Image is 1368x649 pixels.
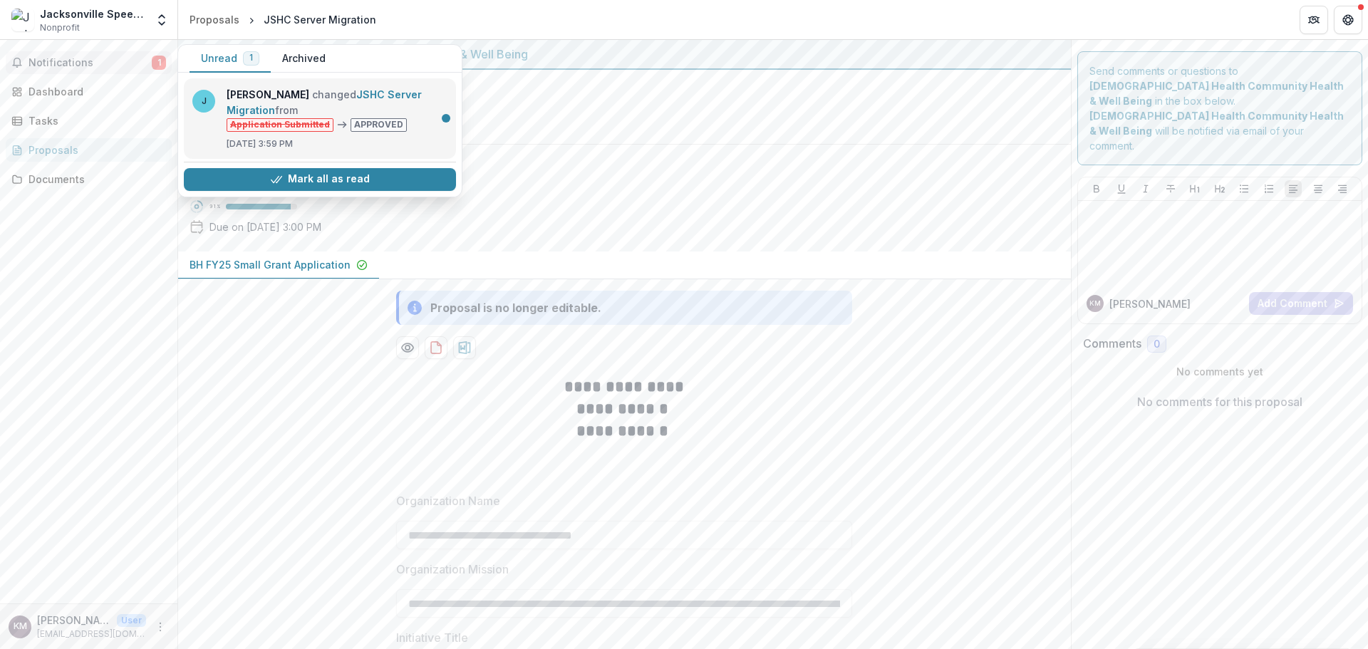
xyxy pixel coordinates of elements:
[40,6,146,21] div: Jacksonville Speech and [GEOGRAPHIC_DATA]
[1137,393,1302,410] p: No comments for this proposal
[1089,80,1344,107] strong: [DEMOGRAPHIC_DATA] Health Community Health & Well Being
[1088,180,1105,197] button: Bold
[209,219,321,234] p: Due on [DATE] 3:00 PM
[1285,180,1302,197] button: Align Left
[1235,180,1253,197] button: Bullet List
[1109,296,1191,311] p: [PERSON_NAME]
[1186,180,1203,197] button: Heading 1
[184,9,245,30] a: Proposals
[264,12,376,27] div: JSHC Server Migration
[6,138,172,162] a: Proposals
[1260,180,1278,197] button: Ordered List
[396,561,509,578] p: Organization Mission
[1137,180,1154,197] button: Italicize
[190,12,239,27] div: Proposals
[1249,292,1353,315] button: Add Comment
[40,21,80,34] span: Nonprofit
[6,167,172,191] a: Documents
[209,202,220,212] p: 91 %
[184,168,456,191] button: Mark all as read
[271,45,337,73] button: Archived
[28,113,160,128] div: Tasks
[37,628,146,640] p: [EMAIL_ADDRESS][DOMAIN_NAME]
[425,336,447,359] button: download-proposal
[117,614,146,627] p: User
[190,46,1059,63] div: [DEMOGRAPHIC_DATA] Health Community Health & Well Being
[6,51,172,74] button: Notifications1
[28,84,160,99] div: Dashboard
[190,156,1037,173] h2: JSHC Server Migration
[6,109,172,133] a: Tasks
[1077,51,1363,165] div: Send comments or questions to in the box below. will be notified via email of your comment.
[1083,364,1357,379] p: No comments yet
[1089,110,1344,137] strong: [DEMOGRAPHIC_DATA] Health Community Health & Well Being
[1089,300,1101,307] div: Kathleen McArthur
[6,80,172,103] a: Dashboard
[11,9,34,31] img: Jacksonville Speech and Hearing Center
[190,45,271,73] button: Unread
[1310,180,1327,197] button: Align Center
[249,53,253,63] span: 1
[152,56,166,70] span: 1
[396,629,468,646] p: Initiative Title
[28,57,152,69] span: Notifications
[152,618,169,635] button: More
[37,613,111,628] p: [PERSON_NAME]
[190,257,351,272] p: BH FY25 Small Grant Application
[396,336,419,359] button: Preview 7edb0f1f-f1ea-4eac-a35c-2a8357d2cf51-0.pdf
[28,142,160,157] div: Proposals
[453,336,476,359] button: download-proposal
[1334,180,1351,197] button: Align Right
[227,88,422,116] a: JSHC Server Migration
[430,299,601,316] div: Proposal is no longer editable.
[1300,6,1328,34] button: Partners
[1113,180,1130,197] button: Underline
[1211,180,1228,197] button: Heading 2
[227,87,447,132] p: changed from
[152,6,172,34] button: Open entity switcher
[28,172,160,187] div: Documents
[1154,338,1160,351] span: 0
[1083,337,1141,351] h2: Comments
[1162,180,1179,197] button: Strike
[14,622,27,631] div: Kathleen McArthur
[184,9,382,30] nav: breadcrumb
[1334,6,1362,34] button: Get Help
[396,492,500,509] p: Organization Name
